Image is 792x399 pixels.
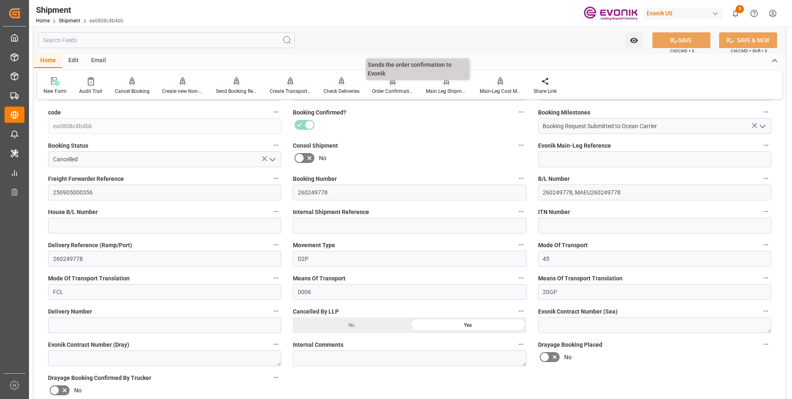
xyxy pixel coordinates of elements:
button: ITN Number [761,206,771,217]
button: Booking Status [270,140,281,151]
span: Internal Comments [293,341,343,349]
a: Shipment [59,18,80,24]
button: Internal Shipment Reference [516,206,526,217]
span: No [319,154,326,163]
span: Booking Milestones [538,108,590,117]
span: House B/L Number [48,208,98,217]
a: Home [36,18,50,24]
button: Consol Shipment [516,140,526,151]
span: Booking Number [293,175,337,183]
span: ITN Number [538,208,570,217]
div: Shipment [36,4,123,16]
button: B/L Number [761,173,771,184]
div: No [293,317,410,333]
div: Main-Leg Cost Message [480,88,521,95]
span: Cancelled By LLP [293,307,339,316]
button: Booking Confirmed? [516,107,526,117]
div: Order Confirmation [372,88,413,95]
button: Evonik Contract Number (Sea) [761,306,771,316]
span: Ctrl/CMD + S [670,48,694,54]
button: Mode Of Transport Translation [270,272,281,283]
button: open menu [625,32,642,48]
span: Delivery Number [48,307,92,316]
span: Ctrl/CMD + Shift + S [731,48,767,54]
div: Email [85,54,112,68]
div: Cancel Booking [115,88,150,95]
span: No [74,386,82,395]
button: code [270,107,281,117]
button: Internal Comments [516,339,526,350]
span: B/L Number [538,175,570,183]
button: SAVE [652,32,710,48]
span: Booking Status [48,141,88,150]
button: Evonik Main-Leg Reference [761,140,771,151]
span: No [564,353,572,362]
button: Delivery Reference (Ramp/Port) [270,239,281,250]
button: Mode Of Transport [761,239,771,250]
span: Evonik Contract Number (Sea) [538,307,618,316]
div: Audit Trail [79,88,102,95]
input: Search Fields [38,32,295,48]
span: Freight Forwarder Reference [48,175,124,183]
div: Home [34,54,62,68]
button: Means Of Transport Translation [761,272,771,283]
button: Means Of Transport [516,272,526,283]
button: House B/L Number [270,206,281,217]
span: Mode Of Transport Translation [48,274,130,283]
button: SAVE & NEW [719,32,777,48]
div: Main Leg Shipment [426,88,467,95]
img: Evonik-brand-mark-Deep-Purple-RGB.jpeg_1700498283.jpeg [584,6,637,21]
div: New Form [43,88,67,95]
span: Drayage Booking Confirmed By Trucker [48,374,151,382]
div: Share Link [534,88,557,95]
button: Movement Type [516,239,526,250]
div: Check Deliveries [324,88,360,95]
button: Booking Milestones [761,107,771,117]
span: code [48,108,61,117]
button: show 5 new notifications [726,4,745,23]
span: Drayage Booking Placed [538,341,602,349]
button: Booking Number [516,173,526,184]
span: Means Of Transport Translation [538,274,623,283]
span: Evonik Main-Leg Reference [538,141,611,150]
button: Evonik US [643,5,726,21]
span: Internal Shipment Reference [293,208,369,217]
div: Create Transport Unit [270,88,311,95]
div: Send Booking Request To ABS [216,88,257,95]
span: Booking Confirmed? [293,108,346,117]
span: 5 [736,5,744,13]
span: Means Of Transport [293,274,345,283]
button: Cancelled By LLP [516,306,526,316]
div: Yes [410,317,526,333]
button: Evonik Contract Number (Dray) [270,339,281,350]
p: Sends the order confirmation to Evonik [366,58,469,80]
button: Drayage Booking Placed [761,339,771,350]
span: Mode Of Transport [538,241,588,250]
button: open menu [756,120,768,133]
button: Drayage Booking Confirmed By Trucker [270,372,281,383]
button: open menu [266,153,278,166]
button: Delivery Number [270,306,281,316]
div: Evonik US [643,7,723,19]
div: Create new Non-Conformance [162,88,203,95]
span: Delivery Reference (Ramp/Port) [48,241,132,250]
button: Freight Forwarder Reference [270,173,281,184]
span: Movement Type [293,241,335,250]
button: Help Center [745,4,763,23]
div: Edit [62,54,85,68]
span: Evonik Contract Number (Dray) [48,341,129,349]
span: Consol Shipment [293,141,338,150]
